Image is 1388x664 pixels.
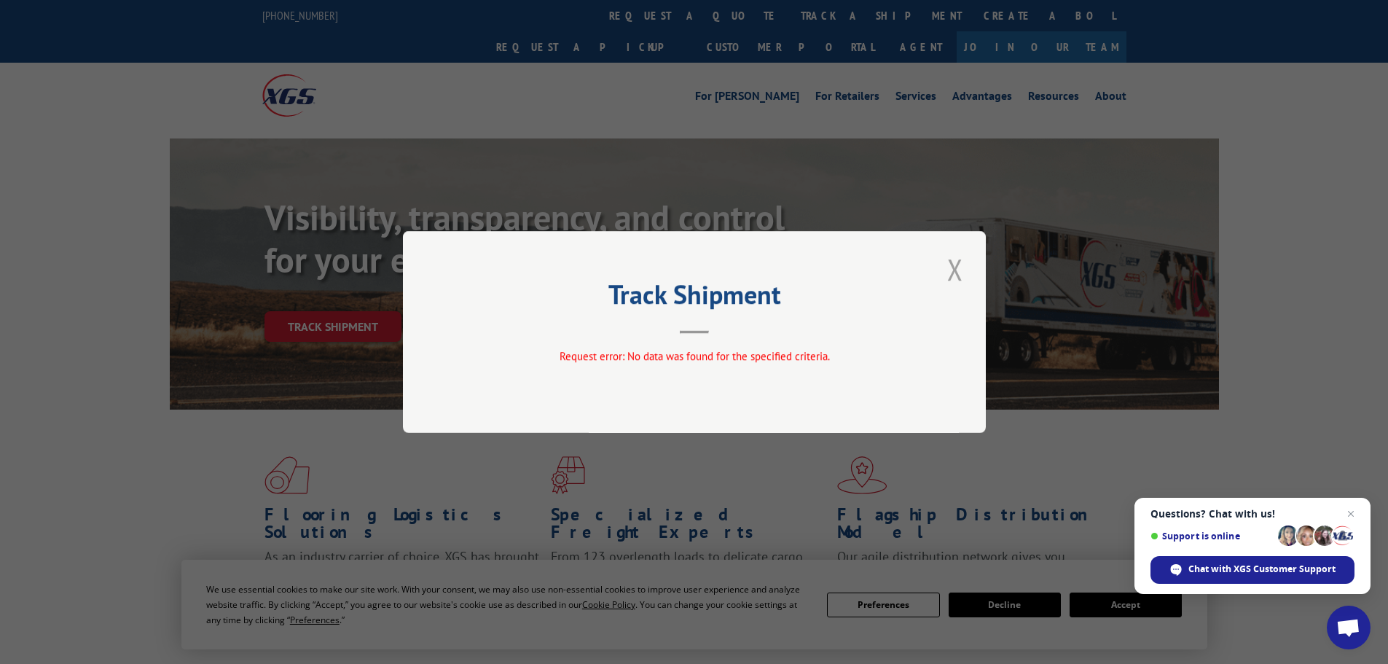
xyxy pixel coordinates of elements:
h2: Track Shipment [476,284,913,312]
span: Chat with XGS Customer Support [1150,556,1354,584]
span: Questions? Chat with us! [1150,508,1354,520]
span: Chat with XGS Customer Support [1188,563,1336,576]
span: Support is online [1150,531,1273,542]
button: Close modal [943,249,968,289]
a: Open chat [1327,606,1371,649]
span: Request error: No data was found for the specified criteria. [559,349,829,363]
